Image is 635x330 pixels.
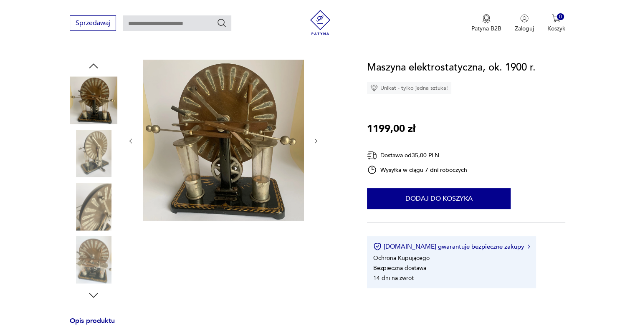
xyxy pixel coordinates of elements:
[367,165,467,175] div: Wysyłka w ciągu 7 dni roboczych
[217,18,227,28] button: Szukaj
[308,10,333,35] img: Patyna - sklep z meblami i dekoracjami vintage
[373,264,426,272] li: Bezpieczna dostawa
[70,21,116,27] a: Sprzedawaj
[547,25,565,33] p: Koszyk
[520,14,529,23] img: Ikonka użytkownika
[370,84,378,92] img: Ikona diamentu
[515,14,534,33] button: Zaloguj
[367,121,415,137] p: 1199,00 zł
[552,14,560,23] img: Ikona koszyka
[515,25,534,33] p: Zaloguj
[70,236,117,284] img: Zdjęcie produktu Maszyna elektrostatyczna, ok. 1900 r.
[528,244,530,249] img: Ikona strzałki w prawo
[367,60,536,76] h1: Maszyna elektrostatyczna, ok. 1900 r.
[373,274,414,282] li: 14 dni na zwrot
[367,150,467,161] div: Dostawa od 35,00 PLN
[367,82,451,94] div: Unikat - tylko jedna sztuka!
[70,183,117,230] img: Zdjęcie produktu Maszyna elektrostatyczna, ok. 1900 r.
[471,14,501,33] button: Patyna B2B
[482,14,491,23] img: Ikona medalu
[70,130,117,177] img: Zdjęcie produktu Maszyna elektrostatyczna, ok. 1900 r.
[471,25,501,33] p: Patyna B2B
[143,60,304,221] img: Zdjęcie produktu Maszyna elektrostatyczna, ok. 1900 r.
[373,254,430,262] li: Ochrona Kupującego
[70,15,116,31] button: Sprzedawaj
[70,76,117,124] img: Zdjęcie produktu Maszyna elektrostatyczna, ok. 1900 r.
[557,13,564,20] div: 0
[373,242,530,251] button: [DOMAIN_NAME] gwarantuje bezpieczne zakupy
[373,242,382,251] img: Ikona certyfikatu
[367,188,511,209] button: Dodaj do koszyka
[367,150,377,161] img: Ikona dostawy
[471,14,501,33] a: Ikona medaluPatyna B2B
[547,14,565,33] button: 0Koszyk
